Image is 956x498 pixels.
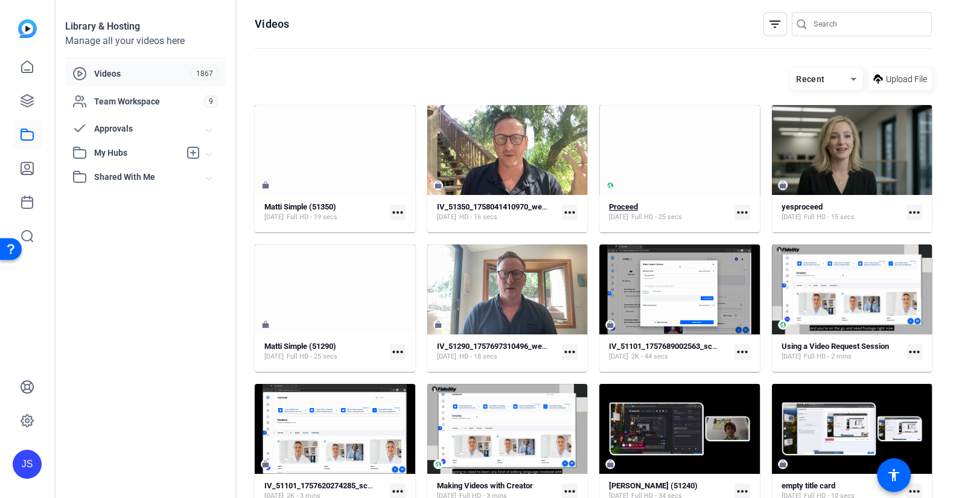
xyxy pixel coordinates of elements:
[609,342,730,362] a: IV_51101_1757689002563_screen[DATE]2K - 44 secs
[459,212,497,222] span: HD - 16 secs
[255,17,289,31] h1: Videos
[804,212,855,222] span: Full HD - 15 secs
[437,352,456,362] span: [DATE]
[609,352,628,362] span: [DATE]
[94,123,206,135] span: Approvals
[907,205,922,220] mat-icon: more_horiz
[782,342,902,362] a: Using a Video Request Session[DATE]Full HD - 2 mins
[735,205,750,220] mat-icon: more_horiz
[264,212,284,222] span: [DATE]
[18,19,37,38] img: blue-gradient.svg
[459,352,497,362] span: HD - 18 secs
[65,19,226,34] div: Library & Hosting
[796,74,825,84] span: Recent
[609,212,628,222] span: [DATE]
[609,342,728,351] strong: IV_51101_1757689002563_screen
[907,344,922,360] mat-icon: more_horiz
[437,342,561,351] strong: IV_51290_1757697310496_webcam
[13,450,42,479] div: JS
[287,352,337,362] span: Full HD - 25 secs
[887,468,901,482] mat-icon: accessibility
[768,17,782,31] mat-icon: filter_list
[65,34,226,48] div: Manage all your videos here
[264,342,336,351] strong: Matti Simple (51290)
[562,344,578,360] mat-icon: more_horiz
[65,117,226,141] mat-expansion-panel-header: Approvals
[814,17,922,31] input: Search
[94,68,191,80] span: Videos
[562,205,578,220] mat-icon: more_horiz
[437,212,456,222] span: [DATE]
[782,342,889,351] strong: Using a Video Request Session
[65,165,226,189] mat-expansion-panel-header: Shared With Me
[609,202,730,222] a: Proceed[DATE]Full HD - 25 secs
[390,205,406,220] mat-icon: more_horiz
[264,202,336,211] strong: Matti Simple (51350)
[390,344,406,360] mat-icon: more_horiz
[735,344,750,360] mat-icon: more_horiz
[868,68,932,90] button: Upload File
[609,481,698,490] strong: [PERSON_NAME] (51240)
[782,481,835,490] strong: empty title card
[264,352,284,362] span: [DATE]
[191,67,218,80] span: 1867
[437,202,561,211] strong: IV_51350_1758041410970_webcam
[264,481,383,490] strong: IV_51101_1757620274285_screen
[94,147,180,159] span: My Hubs
[264,342,385,362] a: Matti Simple (51290)[DATE]Full HD - 25 secs
[437,481,533,490] strong: Making Videos with Creator
[94,171,206,184] span: Shared With Me
[782,202,823,211] strong: yesproceed
[94,95,203,107] span: Team Workspace
[437,202,558,222] a: IV_51350_1758041410970_webcam[DATE]HD - 16 secs
[631,352,668,362] span: 2K - 44 secs
[264,202,385,222] a: Matti Simple (51350)[DATE]Full HD - 19 secs
[437,342,558,362] a: IV_51290_1757697310496_webcam[DATE]HD - 18 secs
[782,202,902,222] a: yesproceed[DATE]Full HD - 15 secs
[631,212,682,222] span: Full HD - 25 secs
[609,202,638,211] strong: Proceed
[804,352,852,362] span: Full HD - 2 mins
[287,212,337,222] span: Full HD - 19 secs
[886,73,927,86] span: Upload File
[65,141,226,165] mat-expansion-panel-header: My Hubs
[203,95,218,108] span: 9
[782,212,801,222] span: [DATE]
[782,352,801,362] span: [DATE]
